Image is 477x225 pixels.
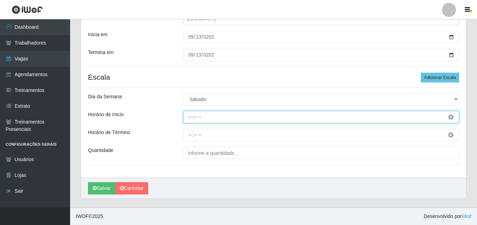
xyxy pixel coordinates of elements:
[88,49,114,56] label: Termina em
[88,73,459,81] h4: Escala
[183,31,459,43] input: 00/00/0000
[421,73,459,82] button: Adicionar Escala
[88,93,122,100] label: Dia da Semana
[88,111,124,118] label: Horário de Inicio
[12,5,43,14] img: CoreUI Logo
[76,213,104,220] span: © 2025 .
[183,147,459,159] input: Informe a quantidade...
[424,213,471,220] span: Desenvolvido por
[183,129,459,141] input: 00:00
[88,31,108,38] label: Inicia em
[183,111,459,123] input: 00:00
[88,182,115,194] button: Salvar
[76,213,89,219] span: IWOF
[115,182,148,194] a: Cancelar
[88,129,130,136] label: Horário de Término
[88,147,113,154] label: Quantidade
[462,213,471,219] a: iWof
[183,49,459,61] input: 00/00/0000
